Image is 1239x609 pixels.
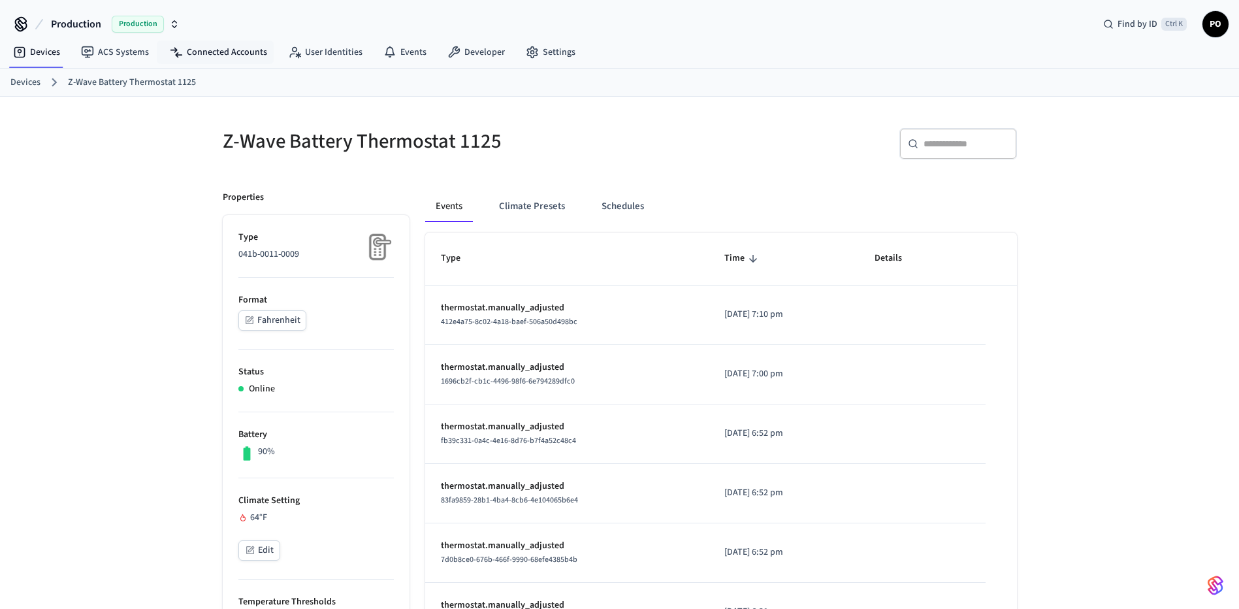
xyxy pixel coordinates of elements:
h5: Z-Wave Battery Thermostat 1125 [223,128,612,155]
button: PO [1202,11,1229,37]
img: SeamLogoGradient.69752ec5.svg [1208,575,1223,596]
p: [DATE] 7:10 pm [724,308,843,321]
a: Devices [10,76,40,90]
span: Type [441,248,477,269]
p: Temperature Thresholds [238,595,394,609]
p: [DATE] 6:52 pm [724,427,843,440]
p: Battery [238,428,394,442]
p: Status [238,365,394,379]
a: Z-Wave Battery Thermostat 1125 [68,76,196,90]
span: PO [1204,12,1227,36]
a: Settings [515,41,586,64]
img: Placeholder Lock Image [361,231,394,263]
p: Properties [223,191,264,205]
p: [DATE] 6:52 pm [724,546,843,559]
p: Online [249,382,275,396]
button: Events [425,191,473,222]
span: 412e4a75-8c02-4a18-baef-506a50d498bc [441,316,577,327]
button: Edit [238,540,280,561]
div: 64 °F [238,511,394,525]
span: Production [112,16,164,33]
p: [DATE] 6:52 pm [724,486,843,500]
span: 83fa9859-28b1-4ba4-8cb6-4e104065b6e4 [441,495,578,506]
a: Devices [3,41,71,64]
a: Events [373,41,437,64]
p: [DATE] 7:00 pm [724,367,843,381]
p: thermostat.manually_adjusted [441,361,694,374]
button: Schedules [591,191,654,222]
p: Climate Setting [238,494,394,508]
p: thermostat.manually_adjusted [441,539,694,553]
p: thermostat.manually_adjusted [441,480,694,493]
a: Connected Accounts [159,41,278,64]
span: Details [875,248,919,269]
p: 90% [258,445,275,459]
p: Format [238,293,394,307]
div: Find by IDCtrl K [1093,12,1197,36]
a: User Identities [278,41,373,64]
p: 041b-0011-0009 [238,248,394,261]
span: Ctrl K [1161,18,1187,31]
span: 7d0b8ce0-676b-466f-9990-68efe4385b4b [441,554,577,565]
span: Production [51,16,101,32]
button: Fahrenheit [238,310,306,331]
p: Type [238,231,394,244]
span: Time [724,248,762,269]
span: 1696cb2f-cb1c-4496-98f6-6e794289dfc0 [441,376,575,387]
button: Climate Presets [489,191,575,222]
span: Find by ID [1118,18,1157,31]
span: fb39c331-0a4c-4e16-8d76-b7f4a52c48c4 [441,435,576,446]
a: ACS Systems [71,41,159,64]
p: thermostat.manually_adjusted [441,301,694,315]
a: Developer [437,41,515,64]
p: thermostat.manually_adjusted [441,420,694,434]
